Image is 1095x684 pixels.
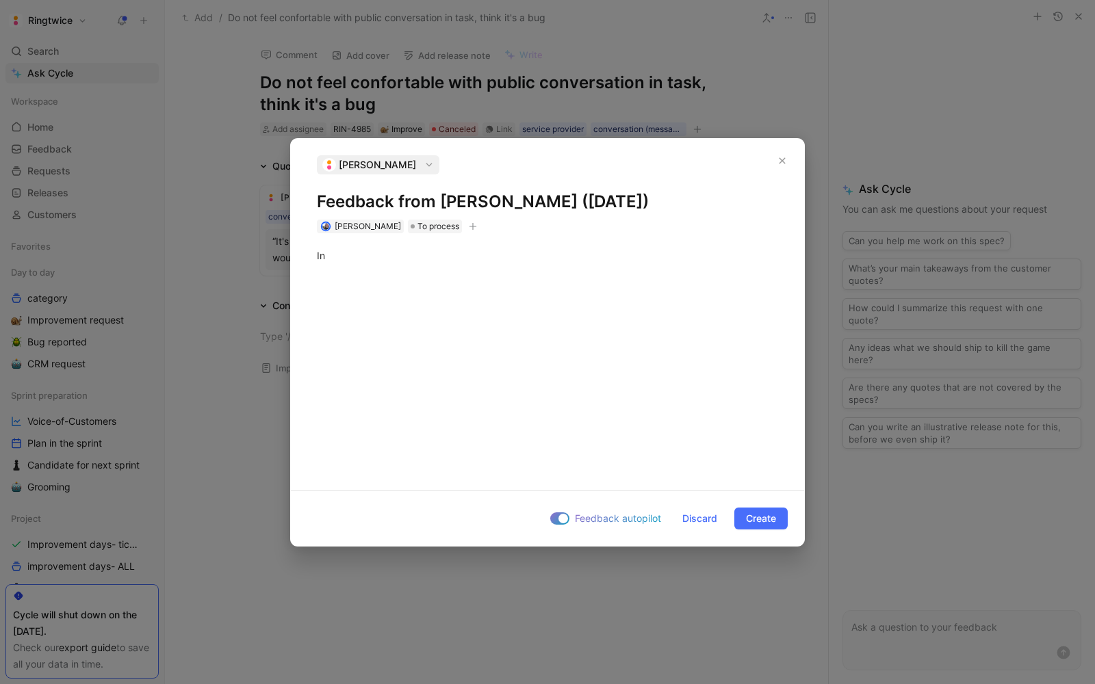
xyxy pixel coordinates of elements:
[746,510,776,527] span: Create
[734,508,788,529] button: Create
[317,155,439,174] button: logo[PERSON_NAME]
[671,508,729,529] button: Discard
[317,248,778,263] div: In
[575,510,661,527] span: Feedback autopilot
[322,158,336,172] img: logo
[546,510,665,527] button: Feedback autopilot
[339,157,416,173] span: [PERSON_NAME]
[317,191,778,213] h1: Feedback from [PERSON_NAME] ([DATE])
[682,510,717,527] span: Discard
[417,220,459,233] span: To process
[335,221,401,231] span: [PERSON_NAME]
[408,220,462,233] div: To process
[322,222,329,230] img: avatar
